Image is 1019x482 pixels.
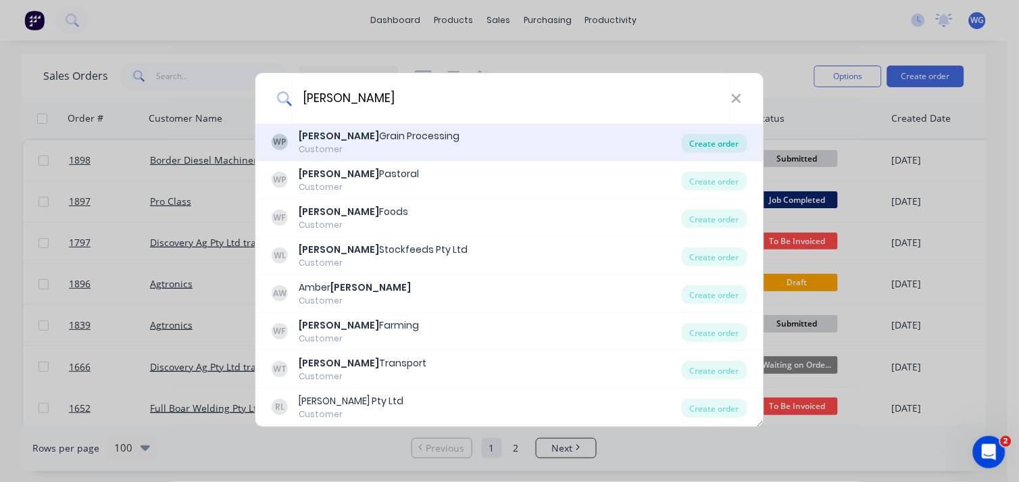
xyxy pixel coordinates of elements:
[299,295,411,307] div: Customer
[973,436,1005,468] iframe: Intercom live chat
[299,219,408,231] div: Customer
[299,281,411,295] div: Amber
[299,143,459,155] div: Customer
[682,399,747,418] div: Create order
[272,323,288,339] div: WF
[682,285,747,304] div: Create order
[299,205,379,218] b: [PERSON_NAME]
[682,323,747,342] div: Create order
[299,257,468,269] div: Customer
[299,370,426,383] div: Customer
[299,333,419,345] div: Customer
[1001,436,1012,447] span: 2
[299,181,419,193] div: Customer
[299,356,379,370] b: [PERSON_NAME]
[272,399,288,415] div: RL
[299,318,379,332] b: [PERSON_NAME]
[682,134,747,153] div: Create order
[272,285,288,302] div: AW
[299,129,459,143] div: Grain Processing
[299,408,403,420] div: Customer
[299,167,379,180] b: [PERSON_NAME]
[682,361,747,380] div: Create order
[682,210,747,228] div: Create order
[272,172,288,188] div: WP
[299,129,379,143] b: [PERSON_NAME]
[299,356,426,370] div: Transport
[299,394,403,408] div: [PERSON_NAME] Pty Ltd
[292,73,731,124] input: Enter a customer name to create a new order...
[272,210,288,226] div: WF
[299,205,408,219] div: Foods
[299,318,419,333] div: Farming
[272,134,288,150] div: WP
[272,361,288,377] div: WT
[299,243,468,257] div: Stockfeeds Pty Ltd
[299,243,379,256] b: [PERSON_NAME]
[330,281,411,294] b: [PERSON_NAME]
[682,172,747,191] div: Create order
[272,247,288,264] div: WL
[299,167,419,181] div: Pastoral
[682,247,747,266] div: Create order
